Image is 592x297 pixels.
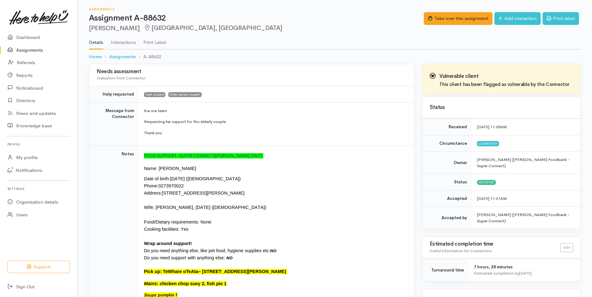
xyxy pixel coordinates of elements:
[422,174,472,191] td: Status
[430,248,492,253] span: Useful information for Connectors
[89,7,424,11] h6: Assignments
[422,152,472,174] td: Owner
[214,153,262,158] span: ([PERSON_NAME] ONLY)
[155,176,159,181] span: of
[144,153,177,158] span: FOOD SUPPORT
[155,219,170,225] span: Dietary
[158,183,184,188] span: 0273970022
[144,255,225,260] span: Do you need support with anything else:
[144,191,161,196] span: Address
[144,108,407,114] p: Kia ora team
[178,227,188,232] span: : Yes
[144,166,156,171] span: Name
[226,256,233,260] span: NO
[143,31,166,49] a: Print Label
[191,269,198,274] span: Ata
[474,264,513,270] span: 7 hours, 38 minutes
[179,153,214,158] span: SUPER CONNECT
[89,25,424,32] h2: [PERSON_NAME]
[144,24,282,32] span: [GEOGRAPHIC_DATA], [GEOGRAPHIC_DATA]
[168,92,202,97] span: Older person support
[422,190,472,207] td: Accepted
[144,176,154,181] span: Date
[422,259,469,281] td: Turnaround time
[89,14,424,23] h1: Assignment A-88632
[144,219,154,224] span: Food
[144,241,192,246] span: Wrap around support!
[136,53,161,60] li: A-88632
[474,270,573,276] div: Estimated completion by
[157,281,227,286] span: : chicken chop suey 2, fish pie 1
[477,141,499,146] span: Community
[477,157,570,168] span: [PERSON_NAME] ([PERSON_NAME] Foodbank - Super Connect)
[89,86,139,103] td: Help requested
[97,75,146,81] span: Evaluation from Connector
[177,153,179,158] span: -
[439,82,569,87] h4: This client has been flagged as vulnerable by the Connector
[477,124,507,130] time: [DATE] 11:05AM
[430,241,560,247] h3: Estimated completion time
[89,31,103,49] a: Details
[156,166,196,171] span: : [PERSON_NAME]
[144,227,161,232] span: Cooking
[144,183,157,188] span: Phone
[169,176,170,181] span: :
[270,248,276,253] span: NO
[430,105,573,111] h3: Status
[168,269,186,274] span: Whare o
[439,73,569,79] h3: Vulnerable client
[472,207,580,229] td: [PERSON_NAME] ([PERSON_NAME] Foodbank - Super Connect)
[519,271,532,276] time: [DATE]
[422,119,472,135] td: Received
[144,130,407,136] p: Thank you
[162,227,178,232] span: facilities
[424,12,493,25] button: Take over this assignment
[186,269,191,274] span: Te
[109,53,136,60] a: Assignments
[160,176,169,181] span: birth
[7,261,70,273] button: Support
[422,135,472,152] td: Circumstance
[97,69,407,75] h3: Needs assessment
[477,196,507,201] time: [DATE] 11:21AM
[89,49,581,64] nav: breadcrumb
[144,119,407,125] p: Requesting kai support for this elderly couple
[154,219,155,224] span: /
[560,243,573,252] a: Edit
[144,205,153,210] span: Wife
[422,207,472,229] td: Accepted by
[477,180,496,185] span: Accepted
[89,102,139,146] td: Message from Connector
[7,185,70,193] h6: Settings
[153,205,266,210] span: : [PERSON_NAME], [DATE] ([DEMOGRAPHIC_DATA])
[161,191,162,196] span: :
[494,12,541,25] a: Add interaction
[157,183,158,188] span: :
[144,248,270,253] span: Do you need anything else, like pet food, hygiene supplies etc:
[171,219,198,225] span: requirements
[111,31,136,49] a: Interactions
[170,176,241,181] span: [DATE] ([DEMOGRAPHIC_DATA])
[144,92,165,97] span: Food support
[162,191,245,196] span: [STREET_ADDRESS][PERSON_NAME]
[198,219,211,224] span: : None
[198,269,286,274] span: – [STREET_ADDRESS][PERSON_NAME]
[543,12,579,25] a: Print label
[144,269,168,274] span: Pick up: Te
[144,281,157,286] i: Mains
[89,53,102,60] a: Home
[7,140,70,148] h6: Profile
